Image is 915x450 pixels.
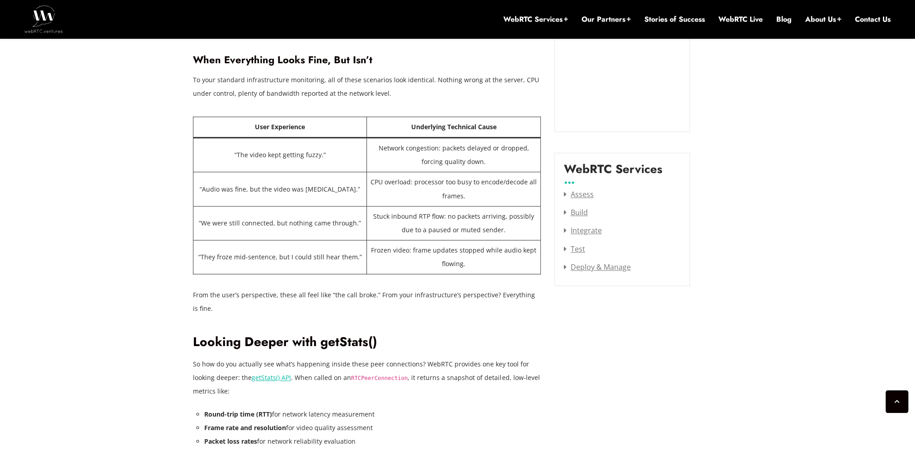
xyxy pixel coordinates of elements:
td: Network congestion: packets delayed or dropped, forcing quality down. [367,138,540,172]
p: So how do you actually see what’s happening inside these peer connections? WebRTC provides one ke... [193,357,541,398]
li: for network latency measurement [204,408,541,421]
td: CPU overload: processor too busy to encode/decode all frames. [367,172,540,206]
a: About Us [805,14,841,24]
a: Integrate [564,225,602,235]
h2: Looking Deeper with getStats() [193,334,541,350]
td: Frozen video: frame updates stopped while audio kept flowing. [367,240,540,274]
a: Deploy & Manage [564,262,631,272]
a: Contact Us [855,14,891,24]
td: Stuck inbound RTP flow: no packets arriving, possibly due to a paused or muted sender. [367,206,540,240]
a: Build [564,207,588,217]
a: WebRTC Live [718,14,763,24]
strong: Frame rate and resolution [204,423,286,432]
strong: User Experience [255,122,305,131]
a: Test [564,244,585,254]
h3: When Everything Looks Fine, But Isn’t [193,54,541,66]
a: Our Partners [582,14,631,24]
td: “We were still connected, but nothing came through.” [193,206,367,240]
td: “They froze mid-sentence, but I could still hear them.” [193,240,367,274]
li: for network reliability evaluation [204,435,541,448]
p: To your standard infrastructure monitoring, all of these scenarios look identical. Nothing wrong ... [193,73,541,100]
strong: Packet loss rates [204,437,257,445]
td: “The video kept getting fuzzy.” [193,138,367,172]
a: Blog [776,14,792,24]
label: WebRTC Services [564,162,662,183]
li: for video quality assessment [204,421,541,435]
strong: Underlying Technical Cause [411,122,497,131]
strong: Round-trip time (RTT) [204,410,272,418]
a: WebRTC Services [503,14,568,24]
td: “Audio was fine, but the video was [MEDICAL_DATA].” [193,172,367,206]
a: Assess [564,189,594,199]
code: RTCPeerConnection [351,375,408,381]
img: WebRTC.ventures [24,5,63,33]
p: From the user’s perspective, these all feel like “the call broke.” From your infrastructure’s per... [193,288,541,315]
a: getStats() API [252,373,291,382]
a: Stories of Success [644,14,705,24]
